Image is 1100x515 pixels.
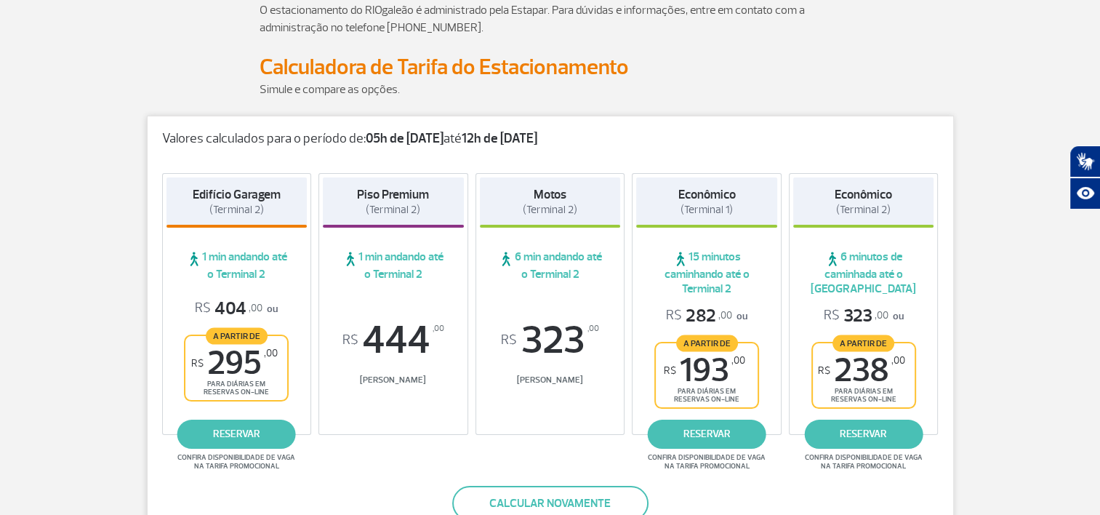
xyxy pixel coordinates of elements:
[825,387,902,404] span: para diárias em reservas on-line
[534,187,566,202] strong: Motos
[636,249,777,296] span: 15 minutos caminhando até o Terminal 2
[836,203,891,217] span: (Terminal 2)
[824,305,904,327] p: ou
[666,305,732,327] span: 282
[462,130,537,147] strong: 12h de [DATE]
[191,347,278,380] span: 295
[664,364,676,377] sup: R$
[357,187,429,202] strong: Piso Premium
[501,332,517,348] sup: R$
[177,420,296,449] a: reservar
[480,321,621,360] span: 323
[818,354,905,387] span: 238
[891,354,905,367] sup: ,00
[678,187,736,202] strong: Econômico
[195,298,262,320] span: 404
[206,327,268,344] span: A partir de
[260,81,841,98] p: Simule e compare as opções.
[648,420,766,449] a: reservar
[666,305,747,327] p: ou
[191,357,204,370] sup: R$
[818,364,830,377] sup: R$
[195,298,278,320] p: ou
[664,354,745,387] span: 193
[668,387,745,404] span: para diárias em reservas on-line
[731,354,745,367] sup: ,00
[198,380,275,396] span: para diárias em reservas on-line
[1069,145,1100,209] div: Plugin de acessibilidade da Hand Talk.
[260,54,841,81] h2: Calculadora de Tarifa do Estacionamento
[193,187,281,202] strong: Edifício Garagem
[366,130,443,147] strong: 05h de [DATE]
[175,453,297,471] span: Confira disponibilidade de vaga na tarifa promocional
[209,203,264,217] span: (Terminal 2)
[824,305,888,327] span: 323
[366,203,420,217] span: (Terminal 2)
[166,249,308,282] span: 1 min andando até o Terminal 2
[264,347,278,359] sup: ,00
[804,420,923,449] a: reservar
[523,203,577,217] span: (Terminal 2)
[646,453,768,471] span: Confira disponibilidade de vaga na tarifa promocional
[676,335,738,351] span: A partir de
[323,249,464,282] span: 1 min andando até o Terminal 2
[1069,177,1100,209] button: Abrir recursos assistivos.
[323,375,464,386] span: [PERSON_NAME]
[342,332,358,348] sup: R$
[587,321,599,337] sup: ,00
[323,321,464,360] span: 444
[803,453,925,471] span: Confira disponibilidade de vaga na tarifa promocional
[162,131,939,147] p: Valores calculados para o período de: até
[480,375,621,386] span: [PERSON_NAME]
[260,1,841,36] p: O estacionamento do RIOgaleão é administrado pela Estapar. Para dúvidas e informações, entre em c...
[832,335,894,351] span: A partir de
[681,203,733,217] span: (Terminal 1)
[480,249,621,282] span: 6 min andando até o Terminal 2
[1069,145,1100,177] button: Abrir tradutor de língua de sinais.
[835,187,892,202] strong: Econômico
[793,249,934,296] span: 6 minutos de caminhada até o [GEOGRAPHIC_DATA]
[433,321,444,337] sup: ,00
